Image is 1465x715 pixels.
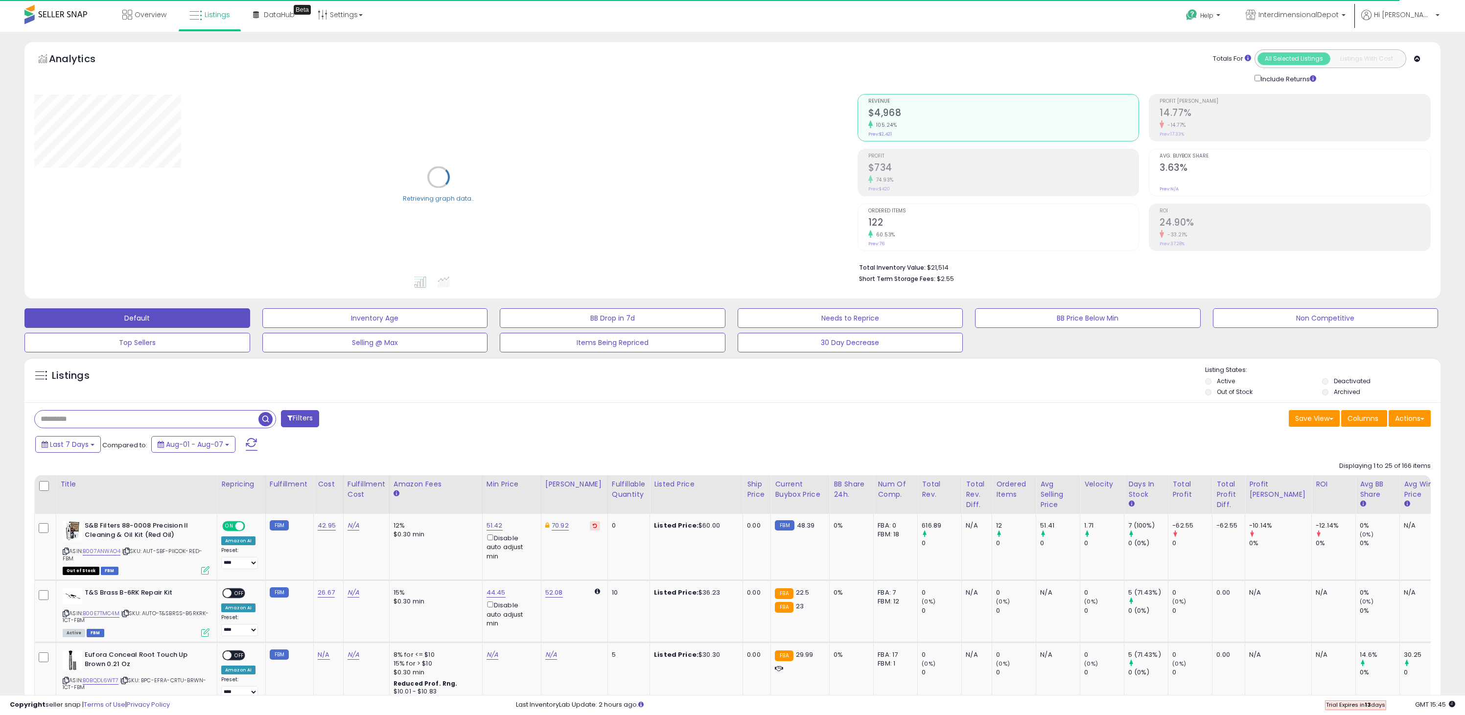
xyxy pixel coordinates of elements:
span: 23 [796,601,804,611]
span: InterdimensionalDepot [1258,10,1339,20]
div: 15% for > $10 [394,659,475,668]
small: Prev: 37.28% [1160,241,1185,247]
h2: 24.90% [1160,217,1430,230]
div: 51.41 [1040,521,1080,530]
div: $36.23 [654,588,735,597]
div: 15% [394,588,475,597]
div: 14.6% [1360,650,1399,659]
div: 5 (71.43%) [1128,650,1168,659]
button: Needs to Reprice [738,308,963,328]
a: 70.92 [552,521,569,530]
div: N/A [1249,588,1304,597]
button: Columns [1341,410,1387,427]
div: Avg Win Price [1404,479,1440,500]
small: (0%) [1084,660,1098,668]
h2: $4,968 [868,107,1139,120]
button: Filters [281,410,319,427]
div: N/A [1404,521,1436,530]
span: All listings currently available for purchase on Amazon [63,629,85,637]
div: Amazon AI [221,666,256,674]
div: Total Rev. [922,479,957,500]
div: 0 [1084,606,1124,615]
span: Avg. Buybox Share [1160,154,1430,159]
div: Current Buybox Price [775,479,825,500]
div: -62.55 [1216,521,1237,530]
div: Repricing [221,479,261,489]
div: 0 [996,588,1036,597]
span: Columns [1348,414,1378,423]
a: N/A [318,650,329,660]
div: 0 (0%) [1128,606,1168,615]
button: All Selected Listings [1257,52,1330,65]
div: 0 [1172,588,1212,597]
div: $0.30 min [394,597,475,606]
small: Amazon Fees. [394,489,399,498]
span: Trial Expires in days [1326,701,1385,709]
div: 0 [612,521,642,530]
span: FBM [87,629,104,637]
button: Inventory Age [262,308,488,328]
div: Velocity [1084,479,1120,489]
div: 12 [996,521,1036,530]
small: FBA [775,602,793,613]
div: 12% [394,521,475,530]
label: Out of Stock [1217,388,1253,396]
a: B00E7TMC4M [83,609,119,618]
div: Preset: [221,614,258,636]
div: ASIN: [63,650,209,703]
a: Hi [PERSON_NAME] [1361,10,1440,32]
h2: $734 [868,162,1139,175]
a: N/A [487,650,498,660]
div: 0 [922,588,961,597]
div: ASIN: [63,588,209,636]
small: 105.24% [873,121,897,129]
h2: 3.63% [1160,162,1430,175]
div: N/A [1040,588,1072,597]
span: 2025-08-15 15:45 GMT [1415,700,1455,709]
div: Min Price [487,479,537,489]
div: Amazon Fees [394,479,478,489]
div: Total Profit Diff. [1216,479,1241,510]
div: 30.25 [1404,650,1443,659]
span: 48.39 [797,521,815,530]
div: 0 [1084,588,1124,597]
div: Cost [318,479,339,489]
div: Avg BB Share [1360,479,1395,500]
label: Active [1217,377,1235,385]
small: Prev: $2,421 [868,131,892,137]
div: 0% [1360,588,1399,597]
div: 0 [1040,539,1080,548]
div: Include Returns [1247,73,1328,84]
div: FBA: 17 [878,650,910,659]
button: 30 Day Decrease [738,333,963,352]
div: 10 [612,588,642,597]
small: Prev: 76 [868,241,884,247]
div: 0.00 [747,650,763,659]
button: Top Sellers [24,333,250,352]
div: N/A [1316,650,1348,659]
small: (0%) [922,598,935,605]
div: FBM: 18 [878,530,910,539]
div: 0% [1249,539,1311,548]
span: ON [223,522,235,530]
div: 0% [834,588,866,597]
img: 31jOqbVz2xL._SL40_.jpg [63,588,82,604]
button: Actions [1389,410,1431,427]
div: -62.55 [1172,521,1212,530]
small: Avg BB Share. [1360,500,1366,508]
small: (0%) [996,598,1010,605]
div: Total Rev. Diff. [966,479,988,510]
div: 616.89 [922,521,961,530]
div: 0 [922,668,961,677]
i: Get Help [1186,9,1198,21]
div: Tooltip anchor [294,5,311,15]
div: FBA: 0 [878,521,910,530]
small: FBM [775,520,794,530]
div: $0.30 min [394,530,475,539]
div: 1.71 [1084,521,1124,530]
span: | SKU: BPC-EFRA-CRTU-BRWN-1CT-FBM [63,676,206,691]
div: 0 [922,650,961,659]
small: 74.93% [873,176,894,184]
div: 0% [1360,668,1399,677]
small: FBA [775,588,793,599]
